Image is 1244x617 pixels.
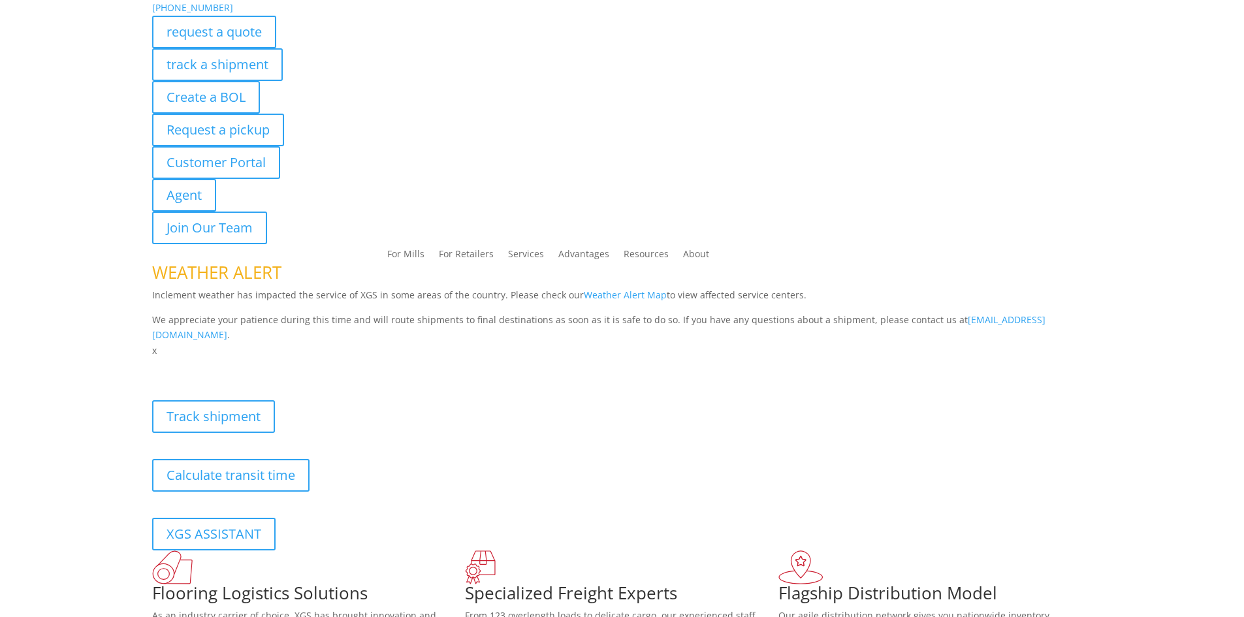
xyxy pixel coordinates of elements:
p: We appreciate your patience during this time and will route shipments to final destinations as so... [152,312,1092,343]
img: xgs-icon-focused-on-flooring-red [465,550,496,584]
p: x [152,343,1092,358]
a: Resources [624,249,669,264]
span: WEATHER ALERT [152,261,281,284]
img: xgs-icon-total-supply-chain-intelligence-red [152,550,193,584]
a: Customer Portal [152,146,280,179]
a: Track shipment [152,400,275,433]
h1: Flooring Logistics Solutions [152,584,466,608]
a: Create a BOL [152,81,260,114]
a: For Retailers [439,249,494,264]
h1: Flagship Distribution Model [778,584,1092,608]
a: Request a pickup [152,114,284,146]
b: Visibility, transparency, and control for your entire supply chain. [152,360,443,373]
a: Advantages [558,249,609,264]
a: Weather Alert Map [584,289,667,301]
img: xgs-icon-flagship-distribution-model-red [778,550,823,584]
a: XGS ASSISTANT [152,518,276,550]
p: Inclement weather has impacted the service of XGS in some areas of the country. Please check our ... [152,287,1092,312]
a: For Mills [387,249,424,264]
a: Agent [152,179,216,212]
a: Services [508,249,544,264]
a: Calculate transit time [152,459,310,492]
a: request a quote [152,16,276,48]
a: Join Our Team [152,212,267,244]
a: About [683,249,709,264]
h1: Specialized Freight Experts [465,584,778,608]
a: track a shipment [152,48,283,81]
a: [PHONE_NUMBER] [152,1,233,14]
